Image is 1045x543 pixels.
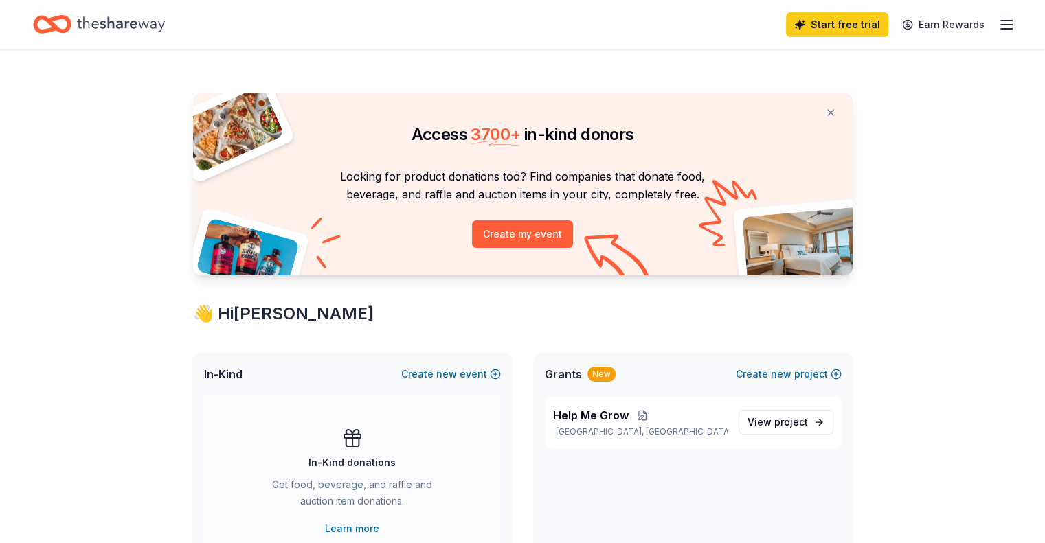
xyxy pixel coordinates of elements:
a: View project [739,410,833,435]
p: [GEOGRAPHIC_DATA], [GEOGRAPHIC_DATA] [553,426,728,437]
span: 3700 + [471,124,520,144]
span: new [436,366,457,382]
span: Help Me Grow [553,407,629,424]
span: project [774,416,808,428]
p: Looking for product donations too? Find companies that donate food, beverage, and raffle and auct... [210,167,836,204]
button: Createnewevent [401,366,501,382]
div: New [587,367,616,382]
span: Grants [545,366,582,382]
span: new [771,366,791,382]
img: Pizza [177,85,284,173]
div: Get food, beverage, and raffle and auction item donations. [259,476,446,515]
span: In-Kind [204,366,243,382]
button: Create my event [472,220,573,248]
img: Curvy arrow [584,234,653,286]
a: Learn more [325,520,379,537]
div: In-Kind donations [308,454,396,471]
span: View [748,414,808,430]
span: Access in-kind donors [412,124,634,144]
a: Home [33,8,165,41]
a: Earn Rewards [894,12,993,37]
div: 👋 Hi [PERSON_NAME] [193,303,853,325]
a: Start free trial [786,12,888,37]
button: Createnewproject [736,366,842,382]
